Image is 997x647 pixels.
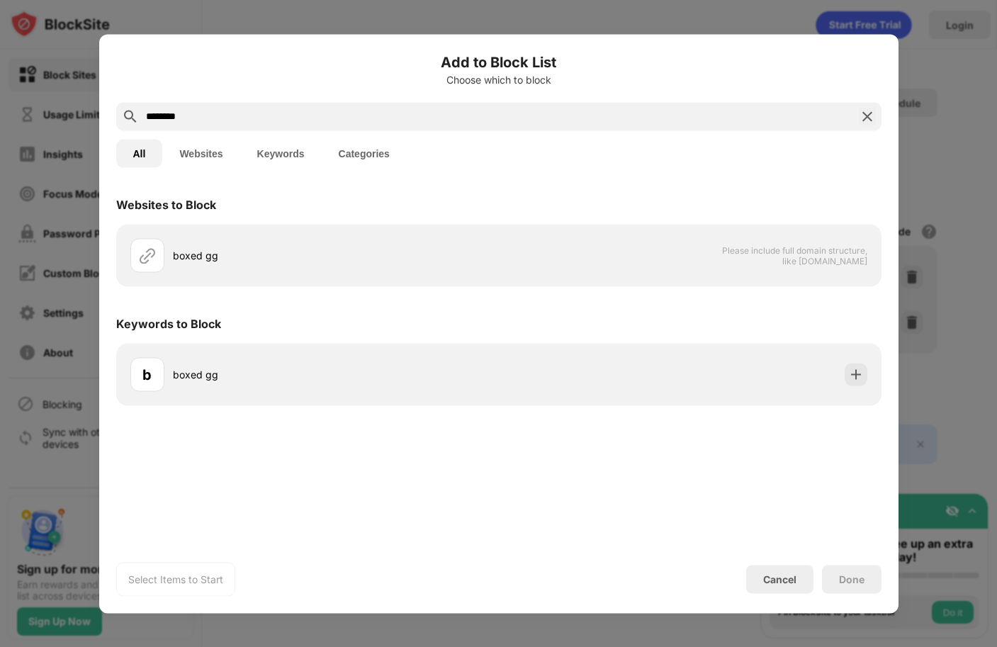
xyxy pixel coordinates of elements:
div: Keywords to Block [116,316,221,330]
span: Please include full domain structure, like [DOMAIN_NAME] [721,244,867,266]
h6: Add to Block List [116,51,881,72]
div: Done [839,573,864,585]
div: boxed gg [173,367,499,382]
div: Select Items to Start [128,572,223,586]
button: Keywords [240,139,322,167]
div: Choose which to block [116,74,881,85]
img: search.svg [122,108,139,125]
div: b [142,364,152,385]
button: Websites [162,139,240,167]
img: search-close [859,108,876,125]
button: All [116,139,163,167]
button: Categories [322,139,407,167]
img: url.svg [139,247,156,264]
div: Cancel [763,573,796,585]
div: boxed gg [173,248,499,263]
div: Websites to Block [116,197,216,211]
